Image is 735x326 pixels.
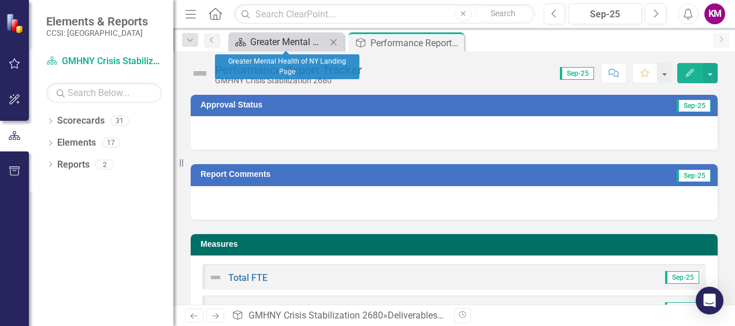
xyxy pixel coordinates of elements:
[234,4,535,24] input: Search ClearPoint...
[191,64,209,83] img: Not Defined
[696,287,723,314] div: Open Intercom Messenger
[57,136,96,150] a: Elements
[560,67,594,80] span: Sep-25
[57,114,105,128] a: Scorecards
[388,310,444,321] a: Deliverables
[474,6,532,22] button: Search
[232,309,446,323] div: » »
[209,271,222,284] img: Not Defined
[215,54,359,79] div: Greater Mental Health of NY Landing Page
[201,101,526,109] h3: Approval Status
[57,158,90,172] a: Reports
[228,272,268,283] a: Total FTE
[95,160,114,169] div: 2
[110,116,129,126] div: 31
[231,35,326,49] a: Greater Mental Health of NY Landing Page
[573,8,638,21] div: Sep-25
[46,14,148,28] span: Elements & Reports
[102,138,120,148] div: 17
[46,83,162,103] input: Search Below...
[677,169,711,182] span: Sep-25
[665,271,699,284] span: Sep-25
[569,3,642,24] button: Sep-25
[201,170,541,179] h3: Report Comments
[46,55,162,68] a: GMHNY Crisis Stabilization 2680
[248,310,383,321] a: GMHNY Crisis Stabilization 2680
[6,13,26,34] img: ClearPoint Strategy
[491,9,515,18] span: Search
[677,99,711,112] span: Sep-25
[704,3,725,24] button: KM
[370,36,461,50] div: Performance Report Tracker
[250,35,326,49] div: Greater Mental Health of NY Landing Page
[665,302,699,315] span: Sep-25
[201,240,712,249] h3: Measures
[46,28,148,38] small: CCSI: [GEOGRAPHIC_DATA]
[209,302,222,316] img: Not Defined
